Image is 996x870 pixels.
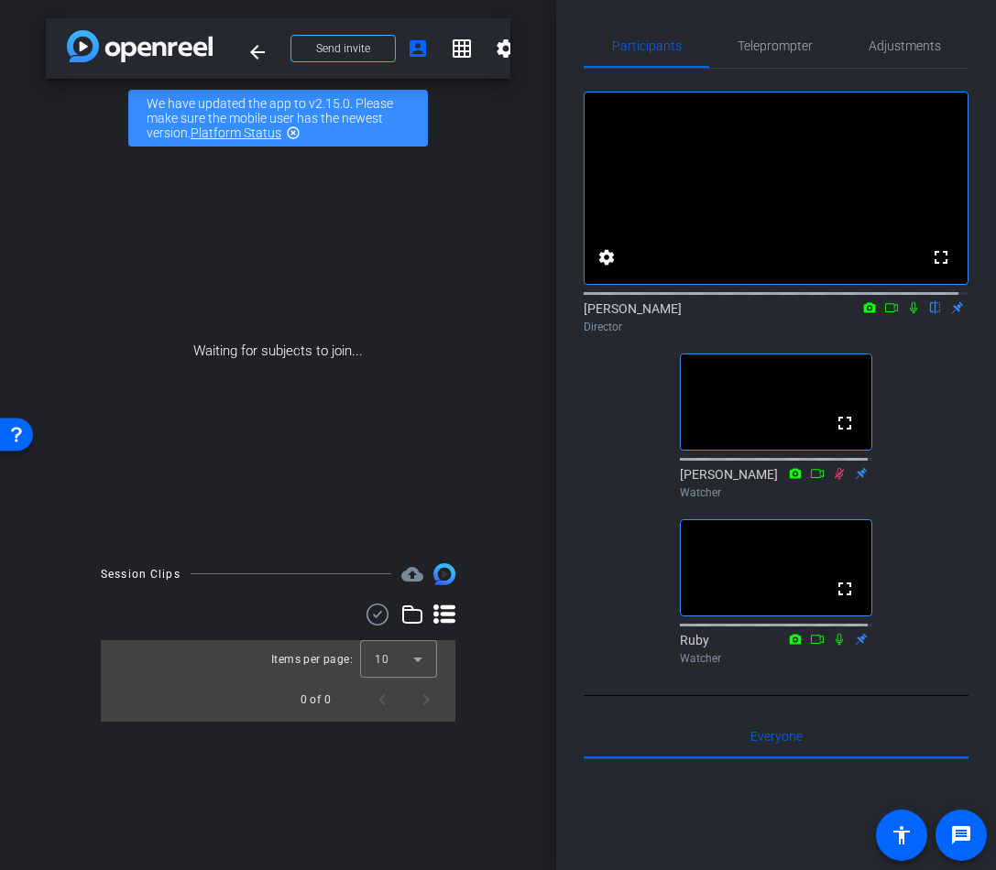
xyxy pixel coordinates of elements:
mat-icon: highlight_off [286,125,301,140]
div: We have updated the app to v2.15.0. Please make sure the mobile user has the newest version. [128,90,428,147]
a: Platform Status [191,125,281,140]
img: Session clips [433,563,455,585]
div: Watcher [680,484,872,501]
mat-icon: fullscreen [930,246,952,268]
mat-icon: account_box [407,38,429,60]
span: Destinations for your clips [401,563,423,585]
div: Watcher [680,650,872,667]
span: Send invite [316,41,370,56]
div: Items per page: [271,650,353,669]
div: [PERSON_NAME] [680,465,872,501]
div: Director [584,319,969,335]
img: app-logo [67,30,213,62]
mat-icon: flip [925,299,947,315]
mat-icon: cloud_upload [401,563,423,585]
button: Send invite [290,35,396,62]
span: Participants [612,39,682,52]
span: Teleprompter [738,39,813,52]
mat-icon: settings [596,246,618,268]
mat-icon: message [950,824,972,846]
span: Adjustments [869,39,941,52]
div: [PERSON_NAME] [584,299,969,335]
mat-icon: grid_on [451,38,473,60]
mat-icon: fullscreen [834,578,856,600]
mat-icon: arrow_back [246,41,268,63]
span: Everyone [750,730,803,743]
mat-icon: settings [495,38,517,60]
div: Waiting for subjects to join... [46,158,510,545]
mat-icon: accessibility [891,824,913,846]
div: Ruby [680,631,872,667]
button: Previous page [360,678,404,722]
button: Next page [404,678,448,722]
mat-icon: fullscreen [834,412,856,434]
div: Session Clips [101,565,181,583]
div: 0 of 0 [301,691,331,709]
